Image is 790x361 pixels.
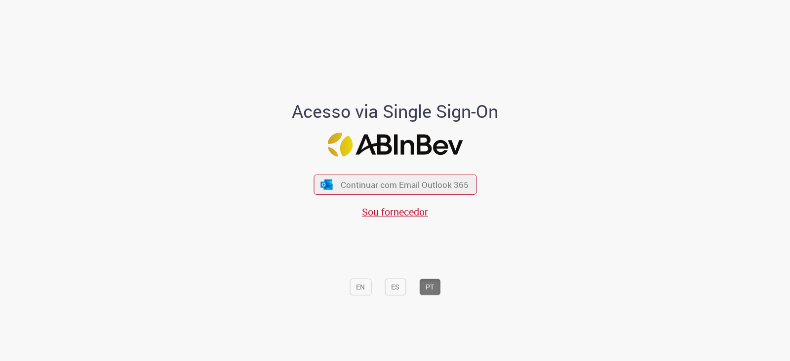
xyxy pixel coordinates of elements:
[350,279,371,295] button: EN
[341,179,469,190] span: Continuar com Email Outlook 365
[385,279,406,295] button: ES
[419,279,440,295] button: PT
[327,133,463,157] img: Logo ABInBev
[314,175,476,195] button: ícone Azure/Microsoft 360 Continuar com Email Outlook 365
[258,102,532,121] h1: Acesso via Single Sign-On
[362,205,428,218] a: Sou fornecedor
[320,179,334,189] img: ícone Azure/Microsoft 360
